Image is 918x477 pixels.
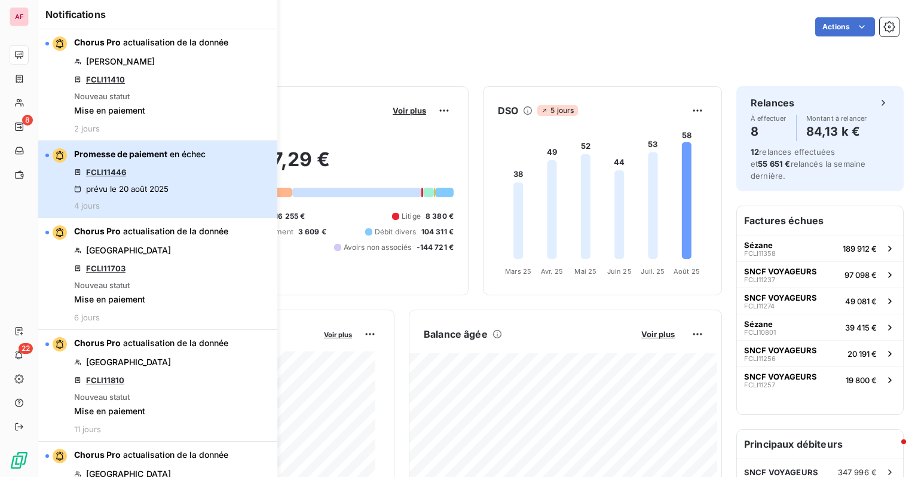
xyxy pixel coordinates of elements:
[10,451,29,470] img: Logo LeanPay
[417,242,454,253] span: -144 721 €
[74,313,100,322] span: 6 jours
[844,270,877,280] span: 97 098 €
[838,467,877,477] span: 347 996 €
[815,17,875,36] button: Actions
[426,211,454,222] span: 8 380 €
[744,345,817,355] span: SNCF VOYAGEURS
[10,7,29,26] div: AF
[74,450,121,460] span: Chorus Pro
[74,424,101,434] span: 11 jours
[402,211,421,222] span: Litige
[123,450,228,460] span: actualisation de la donnée
[744,372,817,381] span: SNCF VOYAGEURS
[86,375,124,385] a: FCLI11810
[574,267,596,276] tspan: Mai 25
[845,296,877,306] span: 49 081 €
[271,211,305,222] span: 716 255 €
[744,467,818,477] span: SNCF VOYAGEURS
[19,343,33,354] span: 22
[74,37,121,47] span: Chorus Pro
[674,267,700,276] tspan: Août 25
[38,330,277,442] button: Chorus Pro actualisation de la donnée[GEOGRAPHIC_DATA]FCLI11810Nouveau statutMise en paiement11 j...
[74,149,167,159] span: Promesse de paiement
[45,7,270,22] h6: Notifications
[74,280,130,290] span: Nouveau statut
[751,115,787,122] span: À effectuer
[744,267,817,276] span: SNCF VOYAGEURS
[744,276,775,283] span: FCLI11237
[74,201,100,210] span: 4 jours
[74,91,130,101] span: Nouveau statut
[744,240,773,250] span: Sézane
[324,331,352,339] span: Voir plus
[877,436,906,465] iframe: Intercom live chat
[751,147,759,157] span: 12
[744,302,775,310] span: FCLI11274
[641,329,675,339] span: Voir plus
[737,288,903,314] button: SNCF VOYAGEURSFCLI1127449 081 €
[744,355,776,362] span: FCLI11256
[86,356,171,368] span: [GEOGRAPHIC_DATA]
[541,267,563,276] tspan: Avr. 25
[393,106,426,115] span: Voir plus
[22,115,33,126] span: 8
[737,261,903,288] button: SNCF VOYAGEURSFCLI1123797 098 €
[498,103,518,118] h6: DSO
[641,267,665,276] tspan: Juil. 25
[744,293,817,302] span: SNCF VOYAGEURS
[737,340,903,366] button: SNCF VOYAGEURSFCLI1125620 191 €
[847,349,877,359] span: 20 191 €
[375,227,417,237] span: Débit divers
[170,149,206,159] span: en échec
[10,117,28,136] a: 8
[389,105,430,116] button: Voir plus
[123,37,228,47] span: actualisation de la donnée
[86,56,155,68] span: [PERSON_NAME]
[424,327,488,341] h6: Balance âgée
[737,314,903,340] button: SézaneFCLI1080139 415 €
[123,226,228,236] span: actualisation de la donnée
[737,430,903,458] h6: Principaux débiteurs
[751,96,794,110] h6: Relances
[806,122,867,141] h4: 84,13 k €
[421,227,454,237] span: 104 311 €
[806,115,867,122] span: Montant à relancer
[846,375,877,385] span: 19 800 €
[74,405,145,417] span: Mise en paiement
[607,267,632,276] tspan: Juin 25
[86,264,126,273] a: FCLI11703
[737,366,903,393] button: SNCF VOYAGEURSFCLI1125719 800 €
[751,122,787,141] h4: 8
[638,329,678,340] button: Voir plus
[38,29,277,141] button: Chorus Pro actualisation de la donnée[PERSON_NAME]FCLI11410Nouveau statutMise en paiement2 jours
[74,293,145,305] span: Mise en paiement
[744,381,775,389] span: FCLI11257
[74,226,121,236] span: Chorus Pro
[744,329,776,336] span: FCLI10801
[845,323,877,332] span: 39 415 €
[74,392,130,402] span: Nouveau statut
[123,338,228,348] span: actualisation de la donnée
[344,242,412,253] span: Avoirs non associés
[74,338,121,348] span: Chorus Pro
[505,267,531,276] tspan: Mars 25
[744,250,776,257] span: FCLI11358
[74,105,145,117] span: Mise en paiement
[38,218,277,330] button: Chorus Pro actualisation de la donnée[GEOGRAPHIC_DATA]FCLI11703Nouveau statutMise en paiement6 jours
[737,235,903,261] button: SézaneFCLI11358189 912 €
[86,167,126,177] a: FCLI11446
[751,147,865,181] span: relances effectuées et relancés la semaine dernière.
[38,141,277,218] button: Promesse de paiement en échecFCLI11446prévu le 20 août 20254 jours
[537,105,577,116] span: 5 jours
[86,75,125,84] a: FCLI11410
[737,206,903,235] h6: Factures échues
[86,244,171,256] span: [GEOGRAPHIC_DATA]
[758,159,790,169] span: 55 651 €
[74,124,100,133] span: 2 jours
[843,244,877,253] span: 189 912 €
[74,184,169,194] div: prévu le 20 août 2025
[298,227,326,237] span: 3 609 €
[320,329,356,340] button: Voir plus
[744,319,773,329] span: Sézane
